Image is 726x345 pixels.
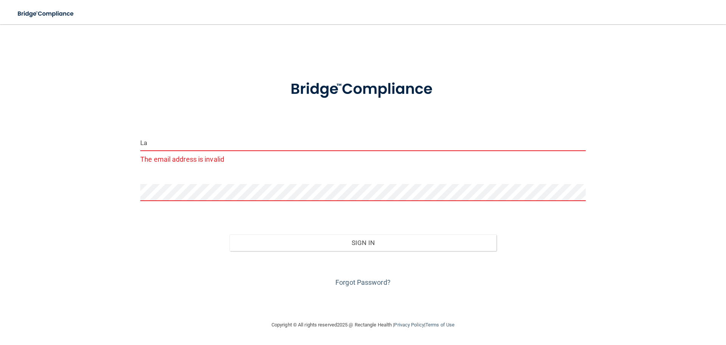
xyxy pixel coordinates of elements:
a: Privacy Policy [394,322,424,328]
input: Email [140,134,586,151]
div: Copyright © All rights reserved 2025 @ Rectangle Health | | [225,313,501,337]
button: Sign In [230,234,497,251]
img: bridge_compliance_login_screen.278c3ca4.svg [11,6,81,22]
p: The email address is invalid [140,153,586,165]
a: Terms of Use [425,322,455,328]
img: bridge_compliance_login_screen.278c3ca4.svg [275,70,451,109]
a: Forgot Password? [335,278,391,286]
